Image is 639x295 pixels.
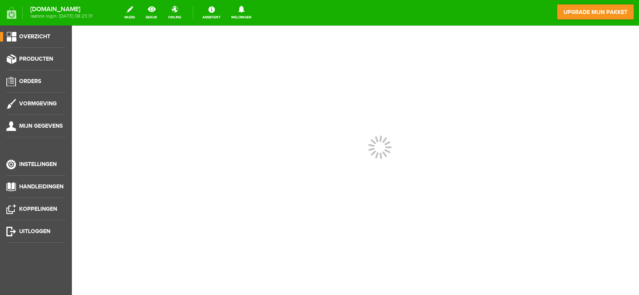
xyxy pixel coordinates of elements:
a: upgrade mijn pakket [557,4,634,20]
span: Overzicht [19,33,50,40]
a: Meldingen [226,4,256,22]
span: Instellingen [19,161,57,168]
span: Producten [19,55,53,62]
a: online [163,4,186,22]
span: Koppelingen [19,206,57,212]
span: Handleidingen [19,183,64,190]
strong: [DOMAIN_NAME] [30,7,93,12]
span: Orders [19,78,41,85]
span: Mijn gegevens [19,123,63,129]
span: Uitloggen [19,228,50,235]
a: wijzig [119,4,140,22]
a: bekijk [141,4,162,22]
a: Assistent [198,4,225,22]
span: Vormgeving [19,100,57,107]
span: laatste login: [DATE] 08:23:31 [30,14,93,18]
